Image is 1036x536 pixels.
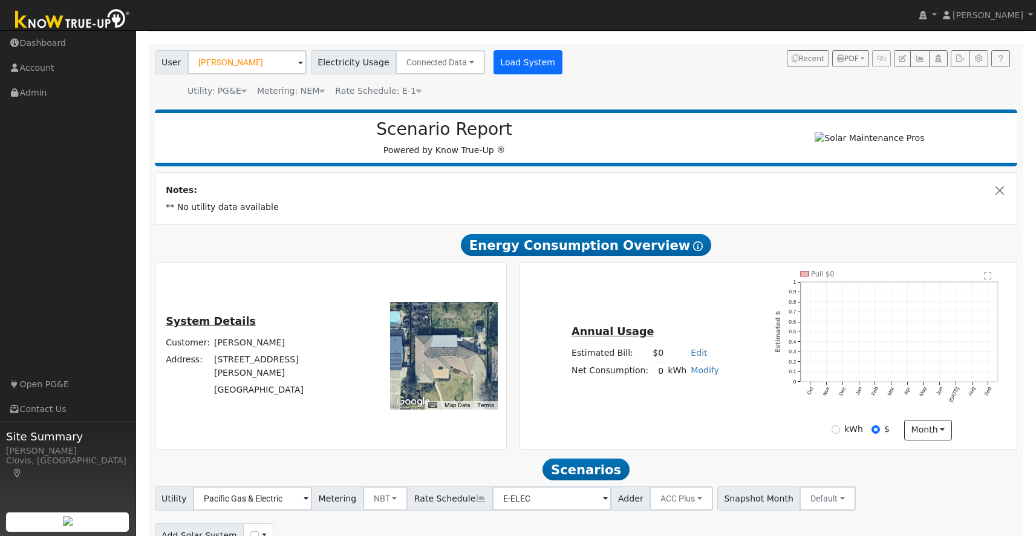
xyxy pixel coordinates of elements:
button: Export Interval Data [951,50,969,67]
div: [PERSON_NAME] [6,445,129,457]
text: May [918,386,928,398]
img: Solar Maintenance Pros [815,132,924,145]
button: Keyboard shortcuts [428,401,437,410]
span: Site Summary [6,428,129,445]
span: Snapshot Month [717,486,801,511]
button: ACC Plus [650,486,713,511]
a: Map [12,468,23,478]
text: 0.3 [789,349,796,355]
text: Aug [967,386,977,397]
button: Settings [969,50,988,67]
input: Select a Utility [193,486,312,511]
button: Load System [494,50,562,74]
text: 0.9 [789,289,796,295]
a: Modify [691,365,719,375]
text: Nov [821,386,831,397]
span: Rate Schedule [407,486,493,511]
input: Select a Rate Schedule [492,486,611,511]
span: Energy Consumption Overview [461,234,711,256]
i: Show Help [693,241,703,251]
text: 0.2 [789,359,796,365]
td: [STREET_ADDRESS][PERSON_NAME] [212,351,353,381]
text: [DATE] [948,386,960,404]
a: Terms (opens in new tab) [477,402,494,408]
td: $0 [651,345,666,362]
td: 0 [651,362,666,380]
img: retrieve [63,516,73,526]
div: Powered by Know True-Up ® [161,119,728,157]
td: Customer: [164,335,212,351]
text: Estimated $ [774,311,781,353]
button: month [904,420,952,440]
td: [PERSON_NAME] [212,335,353,351]
input: kWh [832,425,840,434]
label: $ [884,423,890,436]
button: Connected Data [396,50,485,74]
text: 1 [793,279,797,285]
button: NBT [363,486,408,511]
button: Default [800,486,856,511]
span: Electricity Usage [311,50,396,74]
div: Metering: NEM [257,85,325,97]
text:  [984,272,991,280]
text: Dec [838,386,847,397]
h2: Scenario Report [167,119,722,140]
td: Estimated Bill: [570,345,651,362]
td: ** No utility data available [164,199,1009,216]
a: Open this area in Google Maps (opens a new window) [393,394,433,410]
button: PDF [832,50,869,67]
text: Jun [935,386,944,396]
td: Net Consumption: [570,362,651,380]
div: Utility: PG&E [187,85,247,97]
button: Edit User [894,50,911,67]
span: User [155,50,188,74]
text: 0.1 [789,369,796,375]
span: Metering [311,486,363,511]
text: Jan [854,386,863,396]
u: Annual Usage [572,325,654,338]
text: 0.8 [789,299,796,305]
text: 0 [793,379,797,385]
td: [GEOGRAPHIC_DATA] [212,381,353,398]
text: 0.7 [789,309,796,315]
text: Feb [870,386,879,397]
span: Adder [611,486,650,511]
a: Help Link [991,50,1010,67]
button: Close [994,184,1006,197]
button: Login As [929,50,948,67]
button: Recent [787,50,829,67]
label: kWh [844,423,863,436]
text: 0.5 [789,329,796,335]
text: 0.6 [789,319,796,325]
td: Address: [164,351,212,381]
td: kWh [666,362,689,380]
input: Select a User [187,50,307,74]
span: PDF [837,54,859,63]
input: $ [871,425,880,434]
button: Map Data [445,401,470,410]
text: Oct [806,386,815,396]
div: Clovis, [GEOGRAPHIC_DATA] [6,454,129,480]
span: Utility [155,486,194,511]
span: [PERSON_NAME] [953,10,1023,20]
a: Edit [691,348,707,358]
img: Know True-Up [9,7,136,34]
img: Google [393,394,433,410]
strong: Notes: [166,185,197,195]
button: Multi-Series Graph [910,50,929,67]
u: System Details [166,315,256,327]
text: Sep [983,386,993,397]
text: Apr [903,386,912,396]
text: 0.4 [789,339,796,345]
text: Pull $0 [811,270,835,278]
span: Alias: None [335,86,422,96]
span: Scenarios [542,459,629,480]
text: Mar [887,386,896,397]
